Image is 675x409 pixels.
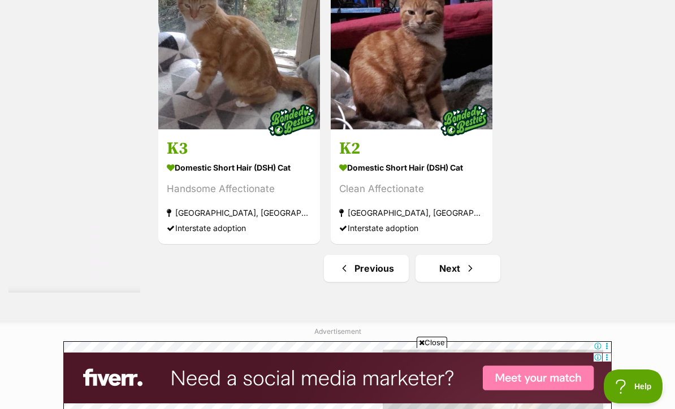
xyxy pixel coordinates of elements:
[339,220,484,235] div: Interstate adoption
[339,137,484,159] h3: K2
[167,159,311,175] strong: Domestic Short Hair (DSH) Cat
[167,181,311,196] div: Handsome Affectionate
[263,92,320,148] img: bonded besties
[416,255,500,282] a: Next page
[63,353,612,403] iframe: Advertisement
[339,181,484,196] div: Clean Affectionate
[604,369,664,403] iframe: Help Scout Beacon - Open
[167,220,311,235] div: Interstate adoption
[436,92,493,148] img: bonded besties
[157,255,667,282] nav: Pagination
[167,137,311,159] h3: K3
[324,255,409,282] a: Previous page
[339,204,484,220] strong: [GEOGRAPHIC_DATA], [GEOGRAPHIC_DATA]
[417,337,447,348] span: Close
[331,129,492,243] a: K2 Domestic Short Hair (DSH) Cat Clean Affectionate [GEOGRAPHIC_DATA], [GEOGRAPHIC_DATA] Intersta...
[167,204,311,220] strong: [GEOGRAPHIC_DATA], [GEOGRAPHIC_DATA]
[339,159,484,175] strong: Domestic Short Hair (DSH) Cat
[158,129,320,243] a: K3 Domestic Short Hair (DSH) Cat Handsome Affectionate [GEOGRAPHIC_DATA], [GEOGRAPHIC_DATA] Inter...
